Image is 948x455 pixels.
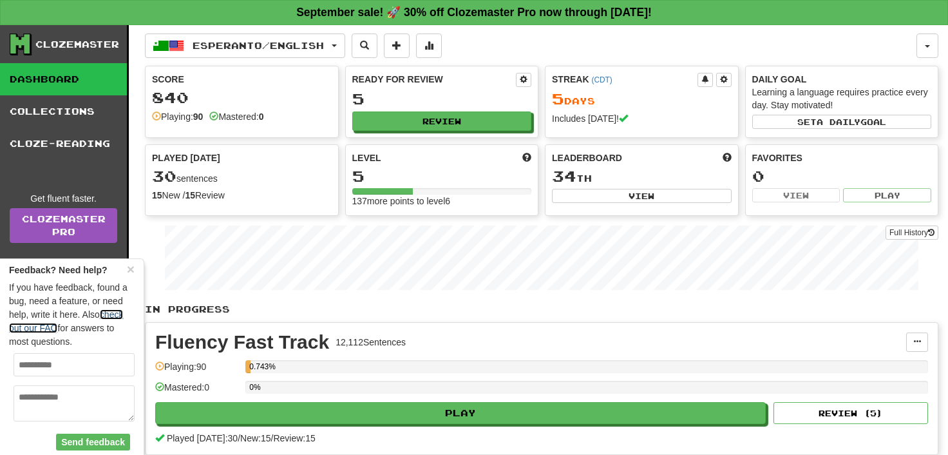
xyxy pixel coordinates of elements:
div: Clozemaster [35,38,119,51]
div: 0 [752,168,932,184]
strong: 0 [259,111,264,122]
button: Review (5) [773,402,928,424]
div: If you have feedback, found a bug, need a feature, or need help, write it here. Also for answers ... [9,281,135,349]
div: Day s [552,91,732,108]
div: 840 [152,90,332,106]
span: Played [DATE] [152,151,220,164]
a: ClozemasterPro [10,208,117,243]
strong: 90 [193,111,204,122]
button: Search sentences [352,34,377,58]
div: Mastered: [209,110,263,123]
button: Close [127,262,135,276]
div: Daily Goal [752,73,932,86]
span: Leaderboard [552,151,622,164]
button: Send feedback [56,434,130,450]
div: Fluency Fast Track [155,333,329,352]
span: Played [DATE]: 30 [167,433,238,443]
button: View [552,189,732,203]
span: Level [352,151,381,164]
span: / [271,433,274,443]
div: sentences [152,168,332,185]
span: / [238,433,240,443]
button: Full History [886,226,938,240]
div: 5 [352,168,532,184]
span: Open feedback widget [9,264,135,276]
div: 5 [352,91,532,107]
strong: 15 [185,190,195,200]
p: In Progress [145,303,938,316]
div: Favorites [752,151,932,164]
a: (CDT) [591,75,612,84]
button: Play [843,188,931,202]
button: Add sentence to collection [384,34,410,58]
div: Playing: 90 [155,360,239,382]
div: Playing: [152,110,203,123]
span: Esperanto / English [193,40,324,51]
div: Score [152,73,332,86]
div: 12,112 Sentences [336,336,406,349]
div: New / Review [152,189,332,202]
span: 30 [152,167,176,185]
span: New: 15 [240,433,270,443]
div: Streak [552,73,697,86]
div: Mastered: 0 [155,381,239,402]
span: a daily [817,117,860,126]
div: 137 more points to level 6 [352,195,532,208]
span: Review: 15 [273,433,315,443]
button: Esperanto/English [145,34,345,58]
span: 5 [552,90,564,108]
strong: September sale! 🚀 30% off Clozemaster Pro now through [DATE]! [296,6,652,19]
div: th [552,168,732,185]
button: Review [352,111,532,131]
strong: 15 [152,190,162,200]
button: View [752,188,840,202]
span: Score more points to level up [522,151,531,164]
button: Seta dailygoal [752,115,932,129]
button: More stats [416,34,442,58]
span: 34 [552,167,576,185]
span: This week in points, UTC [723,151,732,164]
button: Play [155,402,766,424]
div: Includes [DATE]! [552,112,732,125]
div: Get fluent faster. [10,192,117,205]
span: × [127,262,135,276]
div: 0.743% [249,360,251,373]
div: Ready for Review [352,73,517,86]
div: Learning a language requires practice every day. Stay motivated! [752,86,932,111]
